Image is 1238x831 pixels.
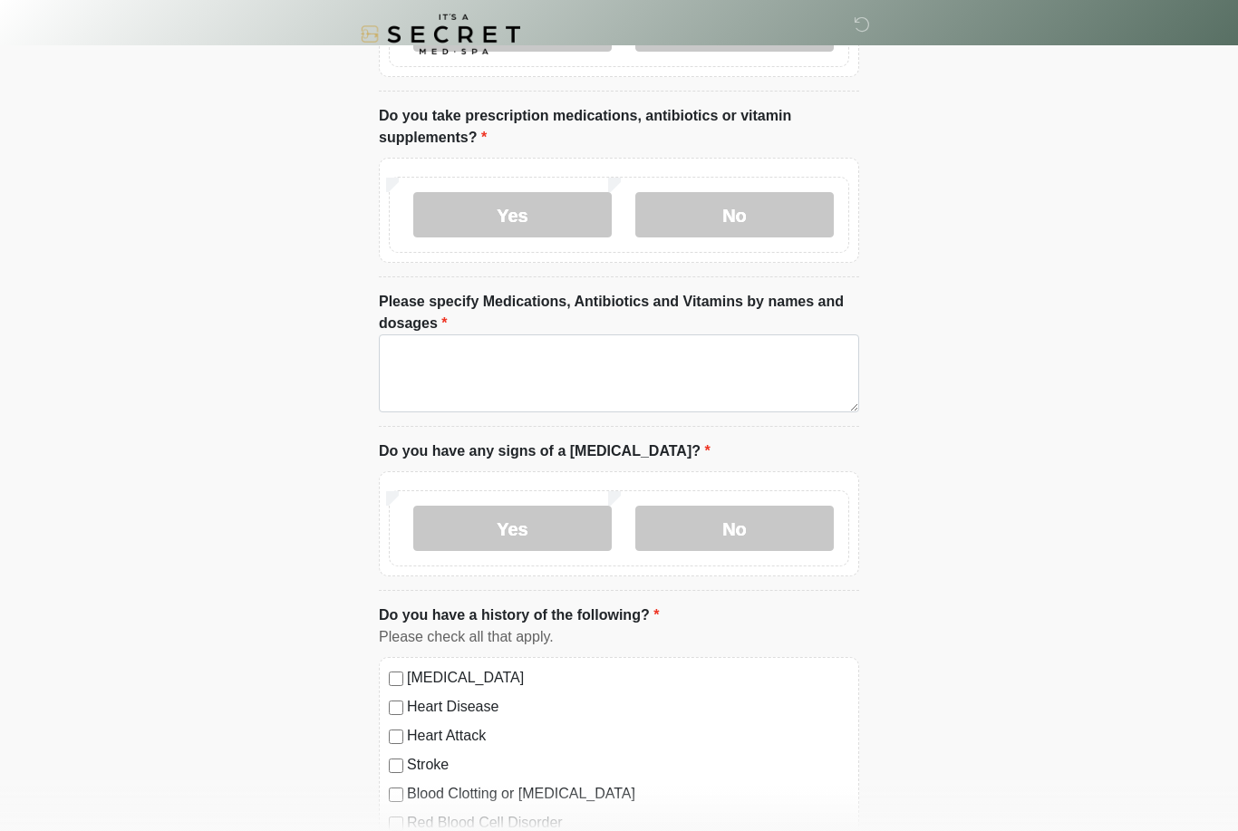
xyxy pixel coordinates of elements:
[389,701,403,715] input: Heart Disease
[635,506,834,551] label: No
[389,817,403,831] input: Red Blood Cell Disorder
[407,667,849,689] label: [MEDICAL_DATA]
[407,783,849,805] label: Blood Clotting or [MEDICAL_DATA]
[379,291,859,334] label: Please specify Medications, Antibiotics and Vitamins by names and dosages
[389,672,403,686] input: [MEDICAL_DATA]
[379,604,659,626] label: Do you have a history of the following?
[413,192,612,237] label: Yes
[389,759,403,773] input: Stroke
[407,696,849,718] label: Heart Disease
[407,725,849,747] label: Heart Attack
[413,506,612,551] label: Yes
[379,626,859,648] div: Please check all that apply.
[407,754,849,776] label: Stroke
[379,440,711,462] label: Do you have any signs of a [MEDICAL_DATA]?
[389,788,403,802] input: Blood Clotting or [MEDICAL_DATA]
[361,14,520,54] img: It's A Secret Med Spa Logo
[379,105,859,149] label: Do you take prescription medications, antibiotics or vitamin supplements?
[389,730,403,744] input: Heart Attack
[635,192,834,237] label: No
